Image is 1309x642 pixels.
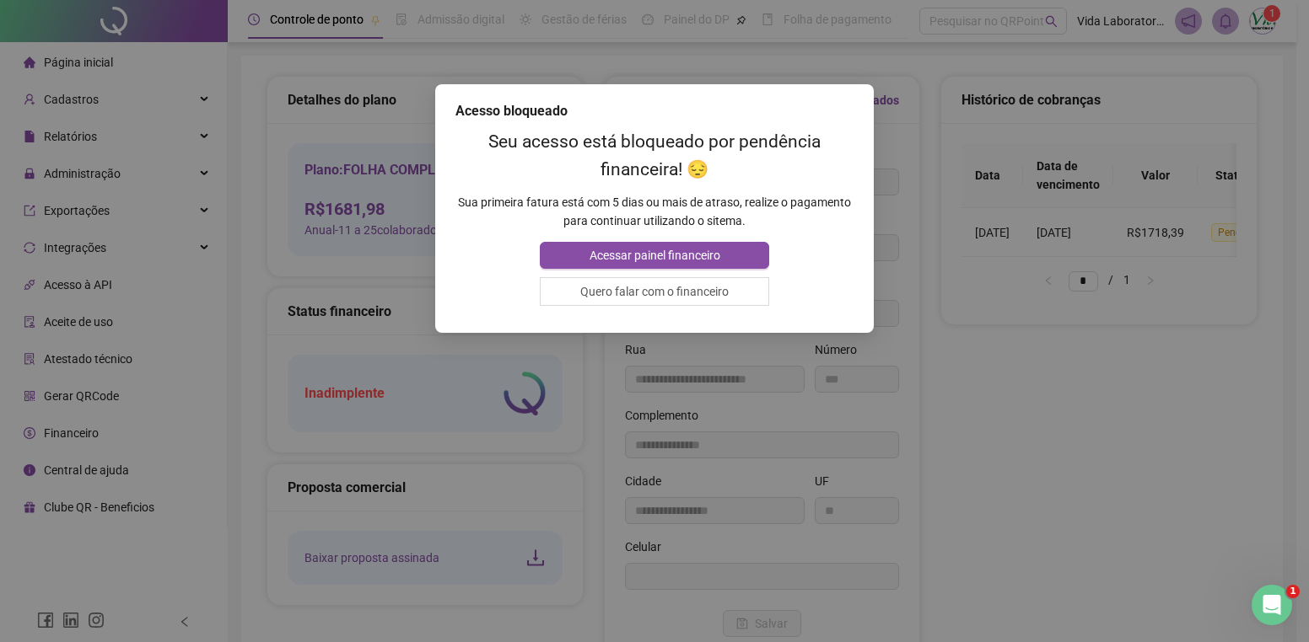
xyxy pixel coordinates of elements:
[540,242,768,269] button: Acessar painel financeiro
[455,193,854,230] p: Sua primeira fatura está com 5 dias ou mais de atraso, realize o pagamento para continuar utiliza...
[540,277,768,306] button: Quero falar com o financeiro
[1286,585,1300,598] span: 1
[455,101,854,121] div: Acesso bloqueado
[1252,585,1292,625] iframe: Intercom live chat
[455,128,854,184] h2: Seu acesso está bloqueado por pendência financeira! 😔
[590,246,720,265] span: Acessar painel financeiro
